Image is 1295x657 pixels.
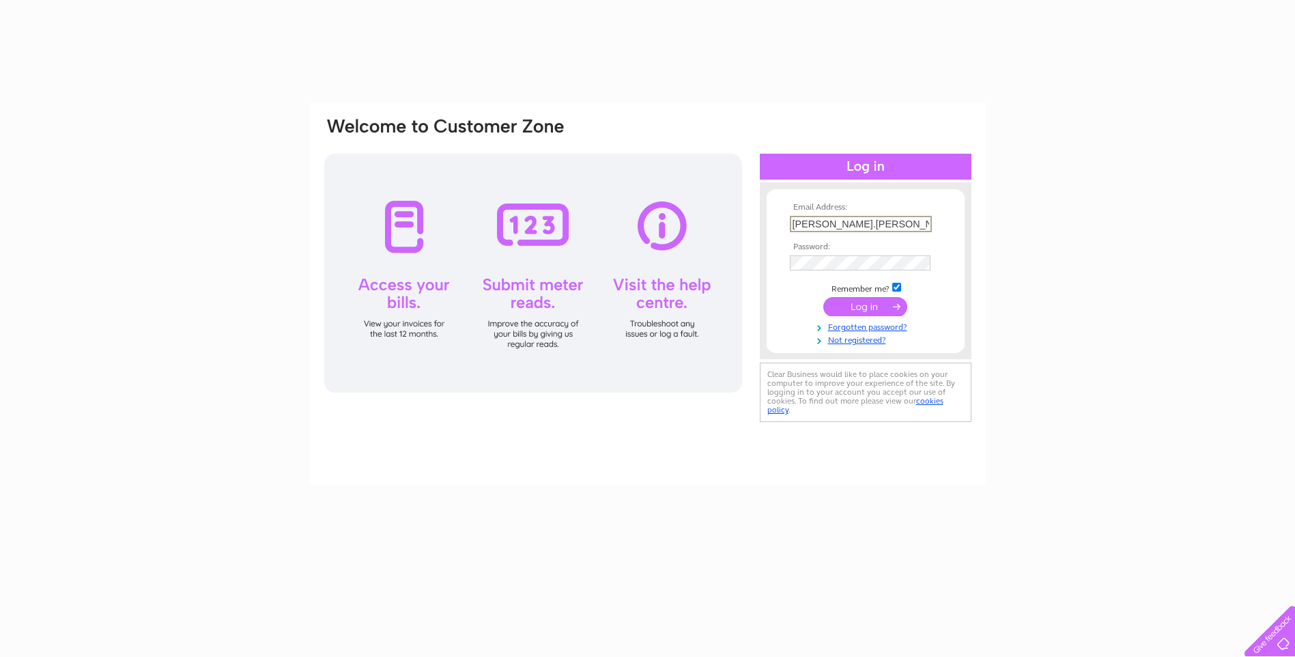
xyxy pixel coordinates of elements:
[767,396,943,415] a: cookies policy
[823,297,907,316] input: Submit
[786,203,945,212] th: Email Address:
[760,363,971,422] div: Clear Business would like to place cookies on your computer to improve your experience of the sit...
[790,333,945,346] a: Not registered?
[786,242,945,252] th: Password:
[790,320,945,333] a: Forgotten password?
[786,281,945,294] td: Remember me?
